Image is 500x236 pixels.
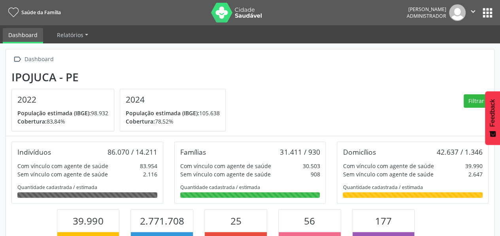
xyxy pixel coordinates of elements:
[17,117,108,125] p: 83,84%
[143,170,157,178] div: 2.116
[126,118,155,125] span: Cobertura:
[180,170,271,178] div: Sem vínculo com agente de saúde
[21,9,61,16] span: Saúde da Família
[108,148,157,156] div: 86.070 / 14.211
[180,184,320,191] div: Quantidade cadastrada / estimada
[310,170,320,178] div: 908
[343,184,483,191] div: Quantidade cadastrada / estimada
[51,28,94,42] a: Relatórios
[304,214,315,227] span: 56
[343,170,433,178] div: Sem vínculo com agente de saúde
[489,99,496,127] span: Feedback
[465,162,483,170] div: 39.990
[466,4,481,21] button: 
[469,7,477,16] i: 
[407,13,446,19] span: Administrador
[180,148,206,156] div: Famílias
[17,95,108,105] h4: 2022
[11,54,55,65] a:  Dashboard
[126,109,199,117] span: População estimada (IBGE):
[17,109,108,117] p: 98.932
[3,28,43,43] a: Dashboard
[11,71,231,84] div: Ipojuca - PE
[140,162,157,170] div: 83.954
[375,214,392,227] span: 177
[17,184,157,191] div: Quantidade cadastrada / estimada
[126,95,220,105] h4: 2024
[407,6,446,13] div: [PERSON_NAME]
[23,54,55,65] div: Dashboard
[17,148,51,156] div: Indivíduos
[180,162,271,170] div: Com vínculo com agente de saúde
[468,170,483,178] div: 2.647
[11,54,23,65] i: 
[57,31,83,39] span: Relatórios
[17,170,108,178] div: Sem vínculo com agente de saúde
[6,6,61,19] a: Saúde da Família
[17,118,47,125] span: Cobertura:
[343,162,434,170] div: Com vínculo com agente de saúde
[302,162,320,170] div: 30.503
[481,6,494,20] button: apps
[464,94,489,108] button: Filtrar
[230,214,241,227] span: 25
[73,214,103,227] span: 39.990
[449,4,466,21] img: img
[126,109,220,117] p: 105.638
[140,214,184,227] span: 2.771.708
[17,109,91,117] span: População estimada (IBGE):
[126,117,220,125] p: 78,52%
[343,148,375,156] div: Domicílios
[437,148,483,156] div: 42.637 / 1.346
[485,91,500,145] button: Feedback - Mostrar pesquisa
[280,148,320,156] div: 31.411 / 930
[17,162,108,170] div: Com vínculo com agente de saúde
